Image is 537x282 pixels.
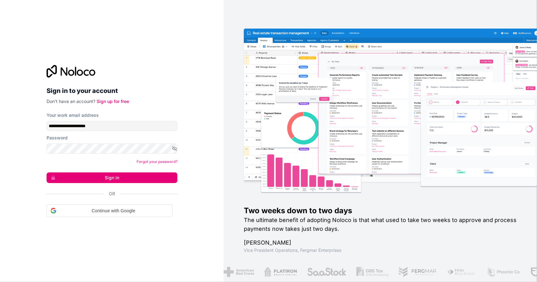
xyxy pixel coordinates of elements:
[137,159,177,164] a: Forgot your password?
[47,172,177,183] button: Sign in
[399,267,437,277] img: /assets/fergmar-CudnrXN5.png
[224,267,254,277] img: /assets/american-red-cross-BAupjrZR.png
[264,267,297,277] img: /assets/flatiron-C8eUkumj.png
[109,191,115,197] span: Or
[97,99,129,104] a: Sign up for free
[47,135,68,141] label: Password
[47,121,177,131] input: Email address
[244,247,517,253] h1: Vice President Operations , Fergmar Enterprises
[244,206,517,216] h1: Two weeks down to two days
[47,85,177,96] h2: Sign in to your account
[47,144,177,154] input: Password
[59,208,168,214] span: Continue with Google
[47,112,99,118] label: Your work email address
[244,216,517,233] h2: The ultimate benefit of adopting Noloco is that what used to take two weeks to approve and proces...
[447,267,477,277] img: /assets/fiera-fwj2N5v4.png
[244,238,517,247] h1: [PERSON_NAME]
[307,267,347,277] img: /assets/saastock-C6Zbiodz.png
[486,267,520,277] img: /assets/phoenix-BREaitsQ.png
[47,99,95,104] span: Don't have an account?
[356,267,389,277] img: /assets/gbstax-C-GtDUiK.png
[47,204,172,217] div: Continue with Google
